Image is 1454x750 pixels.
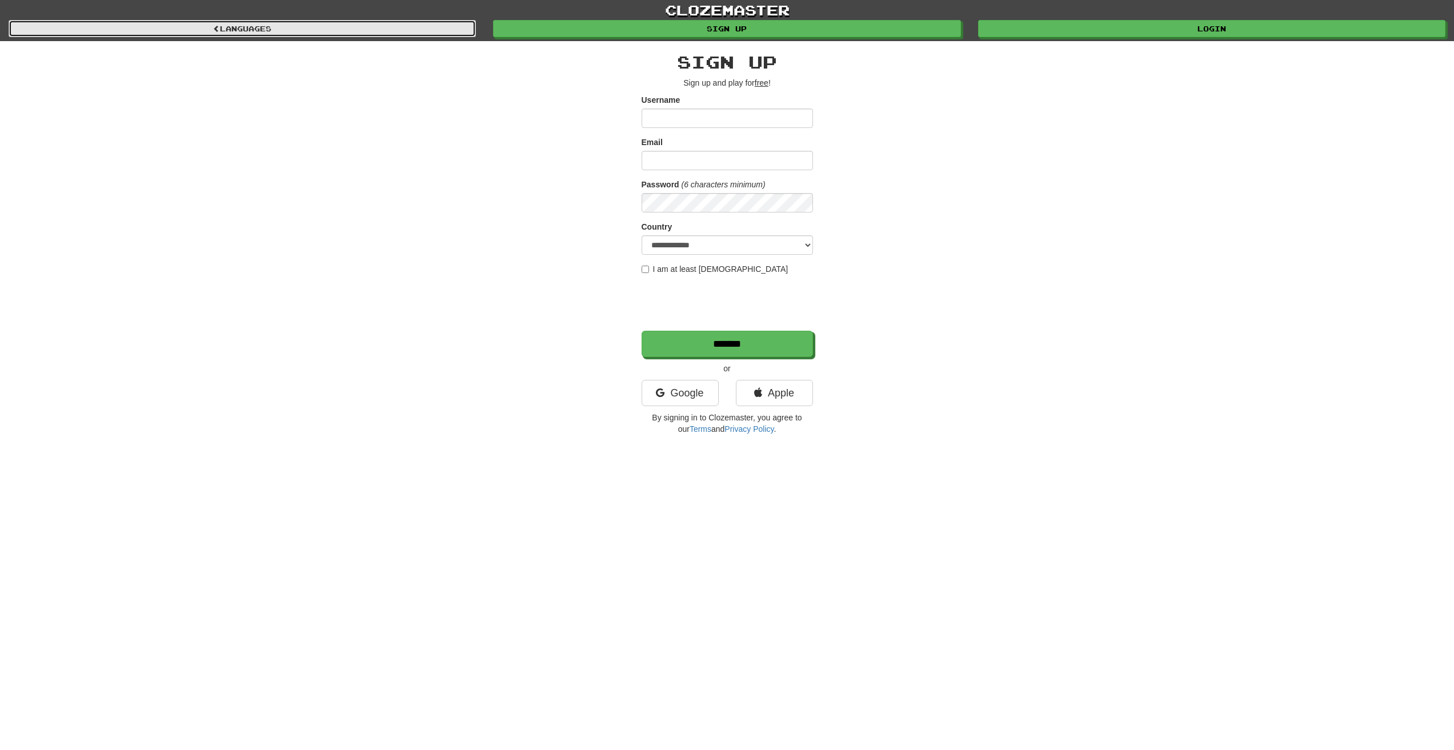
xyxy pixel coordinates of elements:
[642,94,680,106] label: Username
[493,20,960,37] a: Sign up
[642,137,663,148] label: Email
[642,380,719,406] a: Google
[642,53,813,71] h2: Sign up
[642,77,813,89] p: Sign up and play for !
[642,412,813,435] p: By signing in to Clozemaster, you agree to our and .
[736,380,813,406] a: Apple
[724,424,774,434] a: Privacy Policy
[978,20,1445,37] a: Login
[642,221,672,232] label: Country
[682,180,766,189] em: (6 characters minimum)
[642,363,813,374] p: or
[642,179,679,190] label: Password
[690,424,711,434] a: Terms
[642,280,815,325] iframe: reCAPTCHA
[642,263,788,275] label: I am at least [DEMOGRAPHIC_DATA]
[9,20,476,37] a: Languages
[642,266,649,273] input: I am at least [DEMOGRAPHIC_DATA]
[755,78,768,87] u: free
